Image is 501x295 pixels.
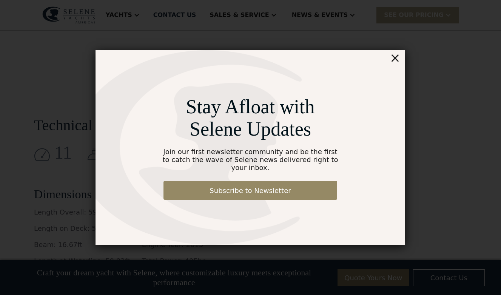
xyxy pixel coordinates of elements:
a: Subscribe to Newsletter [163,181,337,200]
div: × [390,50,401,65]
span: Unsubscribe any time by clicking the link at the bottom of any message [2,167,100,194]
input: I want to subscribe to your Newsletter.Unsubscribe any time by clicking the link at the bottom of... [2,168,6,173]
strong: I want to subscribe to your Newsletter. [2,167,85,181]
div: Join our first newsletter community and be the first to catch the wave of Selene news delivered r... [159,148,342,171]
div: Stay Afloat with Selene Updates [159,96,342,140]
